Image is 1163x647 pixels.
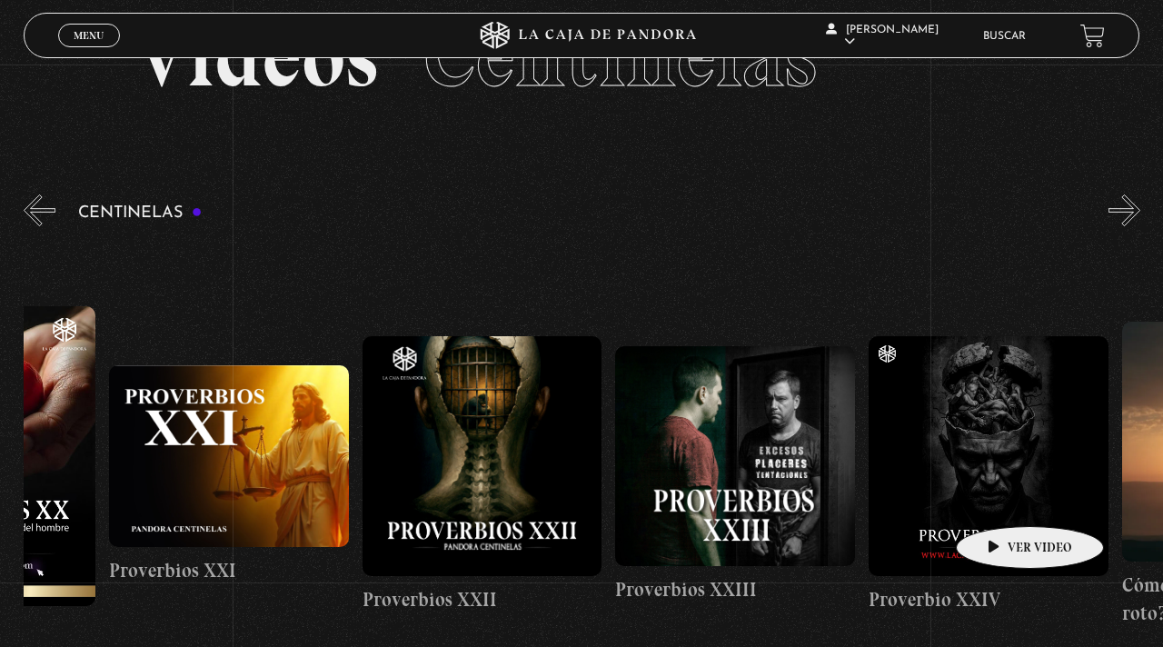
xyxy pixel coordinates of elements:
button: Previous [24,194,55,226]
h4: Proverbios XXI [109,556,349,585]
h2: Videos [134,14,1028,100]
a: View your shopping cart [1080,24,1105,48]
h3: Centinelas [78,204,203,222]
span: Menu [74,30,104,41]
button: Next [1108,194,1140,226]
span: Cerrar [68,45,111,58]
h4: Proverbios XXII [363,585,602,614]
span: Centinelas [423,5,817,108]
span: [PERSON_NAME] [826,25,939,47]
a: Buscar [983,31,1026,42]
h4: Proverbio XXIV [869,585,1108,614]
h4: Proverbios XXIII [615,575,855,604]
